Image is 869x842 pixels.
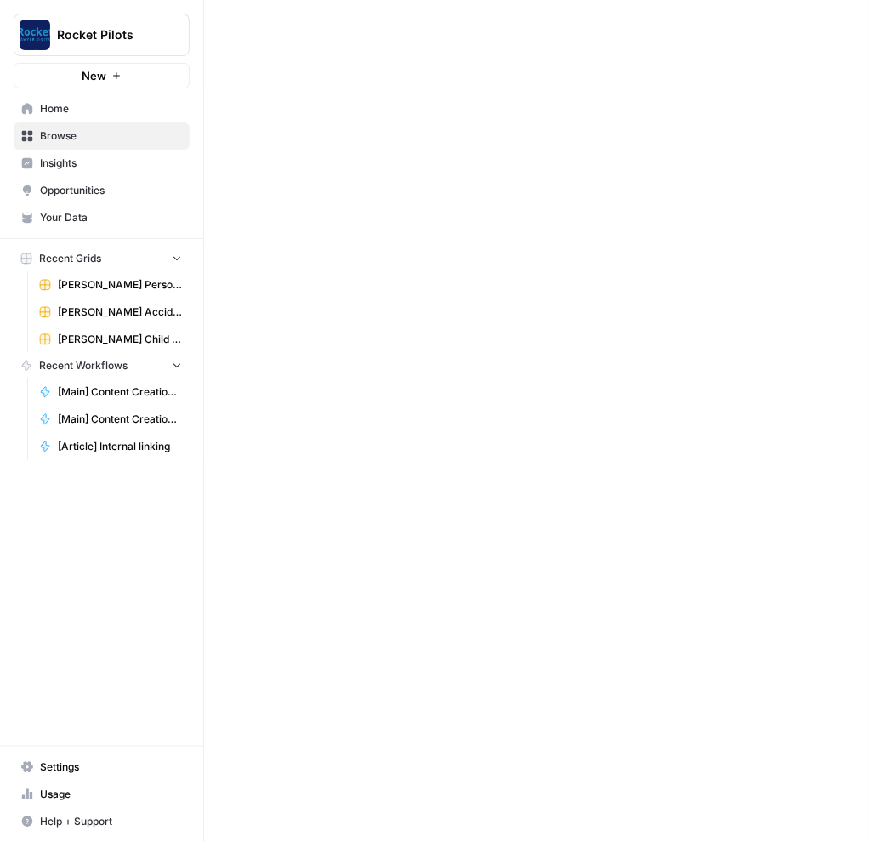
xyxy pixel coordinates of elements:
[14,781,190,808] a: Usage
[31,299,190,326] a: [PERSON_NAME] Accident Attorneys
[31,326,190,353] a: [PERSON_NAME] Child Custody & Divorce Lawyers
[14,246,190,271] button: Recent Grids
[58,439,182,454] span: [Article] Internal linking
[31,433,190,460] a: [Article] Internal linking
[58,384,182,400] span: [Main] Content Creation Article
[58,412,182,427] span: [Main] Content Creation Brief
[39,358,128,373] span: Recent Workflows
[31,378,190,406] a: [Main] Content Creation Article
[40,814,182,829] span: Help + Support
[20,20,50,50] img: Rocket Pilots Logo
[40,787,182,802] span: Usage
[14,754,190,781] a: Settings
[82,67,106,84] span: New
[14,177,190,204] a: Opportunities
[14,122,190,150] a: Browse
[58,277,182,293] span: [PERSON_NAME] Personal Injury & Car Accident Lawyers
[14,808,190,835] button: Help + Support
[58,332,182,347] span: [PERSON_NAME] Child Custody & Divorce Lawyers
[31,406,190,433] a: [Main] Content Creation Brief
[40,128,182,144] span: Browse
[40,101,182,117] span: Home
[40,760,182,775] span: Settings
[14,204,190,231] a: Your Data
[57,26,160,43] span: Rocket Pilots
[31,271,190,299] a: [PERSON_NAME] Personal Injury & Car Accident Lawyers
[40,156,182,171] span: Insights
[14,353,190,378] button: Recent Workflows
[58,304,182,320] span: [PERSON_NAME] Accident Attorneys
[14,63,190,88] button: New
[40,183,182,198] span: Opportunities
[39,251,101,266] span: Recent Grids
[14,14,190,56] button: Workspace: Rocket Pilots
[14,150,190,177] a: Insights
[40,210,182,225] span: Your Data
[14,95,190,122] a: Home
